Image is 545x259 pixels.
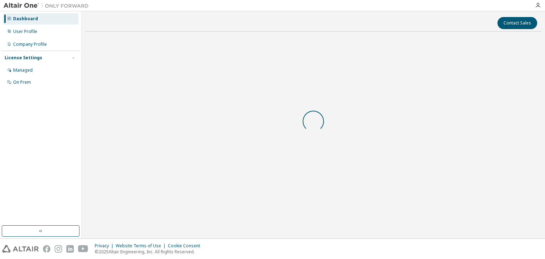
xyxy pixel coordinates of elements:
[13,16,38,22] div: Dashboard
[95,243,116,249] div: Privacy
[13,29,37,34] div: User Profile
[13,79,31,85] div: On Prem
[116,243,168,249] div: Website Terms of Use
[78,245,88,253] img: youtube.svg
[13,67,33,73] div: Managed
[4,2,92,9] img: Altair One
[66,245,74,253] img: linkedin.svg
[43,245,50,253] img: facebook.svg
[95,249,204,255] p: © 2025 Altair Engineering, Inc. All Rights Reserved.
[55,245,62,253] img: instagram.svg
[168,243,204,249] div: Cookie Consent
[13,42,47,47] div: Company Profile
[2,245,39,253] img: altair_logo.svg
[497,17,537,29] button: Contact Sales
[5,55,42,61] div: License Settings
